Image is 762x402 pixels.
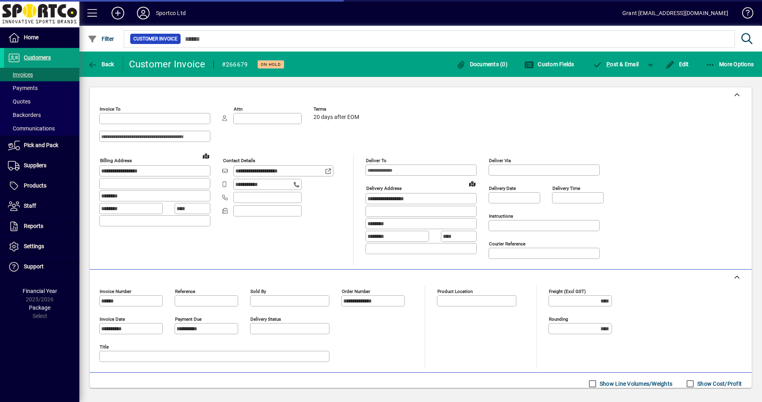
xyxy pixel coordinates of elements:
button: Filter [86,32,116,46]
div: Sportco Ltd [156,7,186,19]
span: More Options [706,61,754,67]
mat-label: Invoice number [100,289,131,294]
span: Edit [665,61,689,67]
mat-label: Attn [234,106,242,112]
button: More Options [704,57,756,71]
mat-label: Delivery time [552,186,580,191]
button: Edit [663,57,691,71]
span: Reports [24,223,43,229]
span: Quotes [8,98,31,105]
span: Custom Fields [524,61,574,67]
span: Filter [88,36,114,42]
a: Products [4,176,79,196]
mat-label: Courier Reference [489,241,525,247]
mat-label: Deliver To [366,158,387,163]
a: Suppliers [4,156,79,176]
span: P [606,61,610,67]
span: ost & Email [593,61,639,67]
button: Post & Email [589,57,643,71]
span: Documents (0) [456,61,508,67]
label: Show Cost/Profit [696,380,742,388]
a: Quotes [4,95,79,108]
span: Communications [8,125,55,132]
a: Reports [4,216,79,236]
button: Documents (0) [454,57,510,71]
span: Suppliers [24,162,46,168]
span: Pick and Pack [24,142,58,148]
span: Settings [24,243,44,249]
app-page-header-button: Back [79,57,123,71]
a: Settings [4,237,79,257]
mat-label: Sold by [250,289,266,294]
mat-label: Instructions [489,213,513,219]
mat-label: Invoice date [100,316,125,322]
span: Products [24,182,46,189]
mat-label: Title [100,344,109,350]
label: Show Line Volumes/Weights [598,380,672,388]
span: Terms [314,107,361,112]
a: Payments [4,81,79,95]
span: On hold [261,62,281,67]
div: #266679 [222,58,248,71]
div: Customer Invoice [129,58,206,71]
span: Support [24,263,44,270]
button: Back [86,57,116,71]
a: View on map [466,177,479,190]
mat-label: Reference [175,289,195,294]
span: Payments [8,85,38,91]
span: Staff [24,203,36,209]
a: Staff [4,196,79,216]
span: Invoices [8,71,33,78]
a: Invoices [4,68,79,81]
span: Customers [24,54,51,61]
span: Back [88,61,114,67]
mat-label: Delivery date [489,186,516,191]
mat-label: Order number [342,289,370,294]
a: Home [4,28,79,48]
span: Backorders [8,112,41,118]
span: Package [29,304,50,311]
button: Custom Fields [522,57,576,71]
mat-label: Rounding [549,316,568,322]
span: Customer Invoice [133,35,177,43]
span: Home [24,34,38,40]
mat-label: Invoice To [100,106,121,112]
a: Pick and Pack [4,136,79,155]
a: Communications [4,122,79,135]
button: Add [105,6,131,20]
a: Backorders [4,108,79,122]
mat-label: Product location [437,289,473,294]
span: 20 days after EOM [314,114,359,121]
span: Financial Year [23,288,57,294]
mat-label: Delivery status [250,316,281,322]
mat-label: Freight (excl GST) [549,289,586,294]
a: Knowledge Base [736,2,752,27]
div: Grant [EMAIL_ADDRESS][DOMAIN_NAME] [622,7,728,19]
a: View on map [200,149,212,162]
mat-label: Deliver via [489,158,511,163]
mat-label: Payment due [175,316,202,322]
a: Support [4,257,79,277]
button: Profile [131,6,156,20]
